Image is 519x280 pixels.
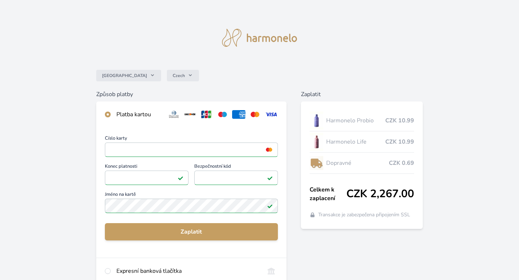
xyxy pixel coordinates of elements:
span: Dopravné [326,159,389,167]
img: Platné pole [178,175,183,181]
img: amex.svg [232,110,245,119]
span: CZK 0.69 [389,159,414,167]
img: delivery-lo.png [310,154,323,172]
img: jcb.svg [200,110,213,119]
img: onlineBanking_CZ.svg [265,267,278,275]
h6: Zaplatit [301,90,423,99]
span: Transakce je zabezpečena připojením SSL [318,211,410,218]
h6: Způsob platby [96,90,287,99]
img: maestro.svg [216,110,229,119]
span: CZK 10.99 [385,137,414,146]
span: CZK 10.99 [385,116,414,125]
img: mc.svg [248,110,262,119]
span: Jméno na kartě [105,192,278,199]
img: logo.svg [222,29,297,47]
span: Číslo karty [105,136,278,143]
iframe: Iframe pro číslo karty [108,145,275,155]
div: Platba kartou [116,110,162,119]
button: Zaplatit [105,223,278,240]
iframe: Iframe pro datum vypršení platnosti [108,173,185,183]
span: Celkem k zaplacení [310,185,347,203]
span: Konec platnosti [105,164,188,171]
img: discover.svg [183,110,197,119]
button: [GEOGRAPHIC_DATA] [96,70,161,81]
img: Platné pole [267,203,273,209]
img: mc [264,146,274,153]
div: Expresní banková tlačítka [116,267,259,275]
span: Harmonelo Life [326,137,386,146]
span: Bezpečnostní kód [194,164,278,171]
img: CLEAN_LIFE_se_stinem_x-lo.jpg [310,133,323,151]
span: Harmonelo Probio [326,116,386,125]
iframe: Iframe pro bezpečnostní kód [198,173,275,183]
img: CLEAN_PROBIO_se_stinem_x-lo.jpg [310,112,323,130]
img: visa.svg [265,110,278,119]
span: CZK 2,267.00 [346,188,414,200]
span: Czech [173,73,185,78]
img: diners.svg [167,110,181,119]
span: Zaplatit [111,227,272,236]
input: Jméno na kartěPlatné pole [105,199,278,213]
button: Czech [167,70,199,81]
span: [GEOGRAPHIC_DATA] [102,73,147,78]
img: Platné pole [267,175,273,181]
